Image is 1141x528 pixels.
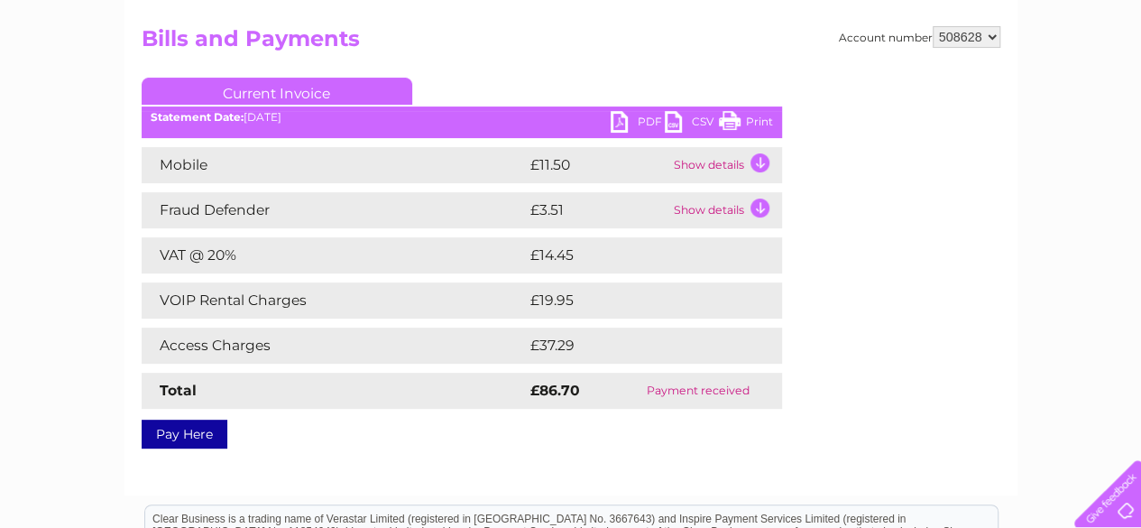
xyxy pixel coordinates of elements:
td: £37.29 [526,328,745,364]
td: £11.50 [526,147,669,183]
a: Water [824,77,858,90]
a: 0333 014 3131 [801,9,925,32]
a: Current Invoice [142,78,412,105]
b: Statement Date: [151,110,244,124]
td: VAT @ 20% [142,237,526,273]
td: Show details [669,192,782,228]
h2: Bills and Payments [142,26,1000,60]
a: Blog [984,77,1010,90]
img: logo.png [40,47,132,102]
td: £19.95 [526,283,744,319]
td: VOIP Rental Charges [142,283,526,319]
td: Access Charges [142,328,526,364]
a: PDF [611,111,665,137]
a: Telecoms [919,77,973,90]
strong: Total [160,382,197,399]
a: CSV [665,111,719,137]
strong: £86.70 [530,382,580,399]
a: Energy [869,77,908,90]
td: Payment received [613,373,781,409]
div: [DATE] [142,111,782,124]
td: £14.45 [526,237,744,273]
td: £3.51 [526,192,669,228]
td: Show details [669,147,782,183]
div: Clear Business is a trading name of Verastar Limited (registered in [GEOGRAPHIC_DATA] No. 3667643... [145,10,998,88]
div: Account number [839,26,1000,48]
td: Mobile [142,147,526,183]
td: Fraud Defender [142,192,526,228]
a: Pay Here [142,420,227,449]
a: Print [719,111,773,137]
a: Contact [1021,77,1065,90]
a: Log out [1081,77,1124,90]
